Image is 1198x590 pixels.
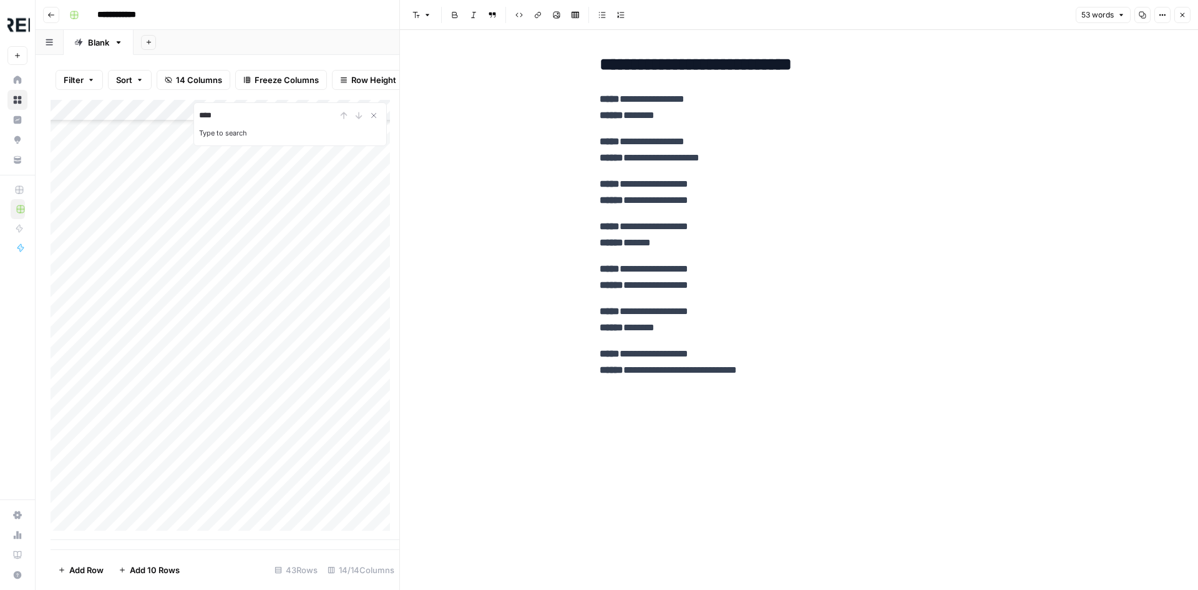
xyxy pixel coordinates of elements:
button: Workspace: Threepipe Reply [7,10,27,41]
span: 53 words [1081,9,1114,21]
div: Blank [88,36,109,49]
span: Freeze Columns [255,74,319,86]
button: Freeze Columns [235,70,327,90]
button: 53 words [1076,7,1131,23]
button: Add Row [51,560,111,580]
button: Filter [56,70,103,90]
a: Learning Hub [7,545,27,565]
a: Browse [7,90,27,110]
button: Sort [108,70,152,90]
button: Close Search [366,108,381,123]
div: 14/14 Columns [323,560,399,580]
span: Filter [64,74,84,86]
span: 14 Columns [176,74,222,86]
a: Settings [7,505,27,525]
span: Sort [116,74,132,86]
img: Threepipe Reply Logo [7,14,30,37]
label: Type to search [199,129,247,137]
button: Add 10 Rows [111,560,187,580]
a: Usage [7,525,27,545]
button: Row Height [332,70,404,90]
div: 43 Rows [270,560,323,580]
a: Your Data [7,150,27,170]
span: Row Height [351,74,396,86]
button: 14 Columns [157,70,230,90]
span: Add 10 Rows [130,564,180,576]
button: Help + Support [7,565,27,585]
a: Insights [7,110,27,130]
a: Blank [64,30,134,55]
a: Opportunities [7,130,27,150]
a: Home [7,70,27,90]
span: Add Row [69,564,104,576]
